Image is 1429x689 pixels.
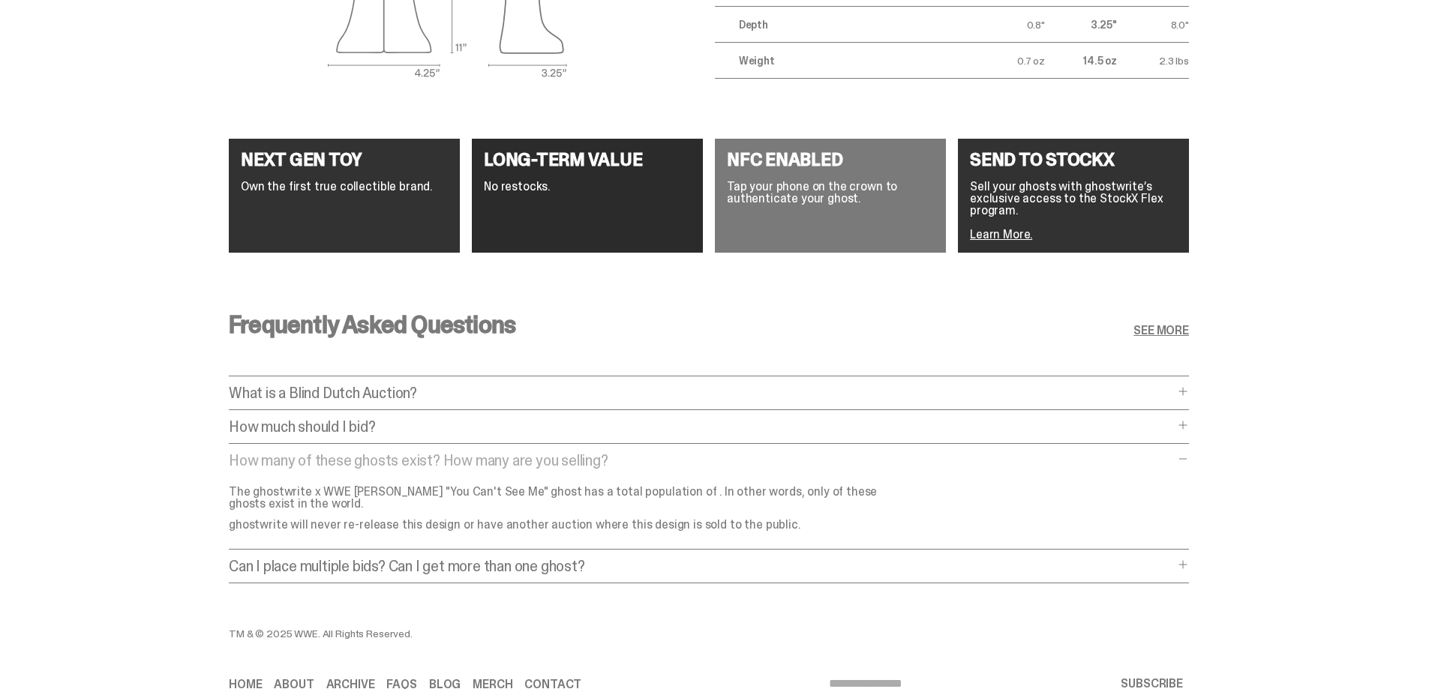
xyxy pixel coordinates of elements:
p: No restocks. [484,181,691,193]
h4: NEXT GEN TOY [241,151,448,169]
td: 14.5 oz [1045,43,1117,79]
td: 3.25" [1045,7,1117,43]
p: ghostwrite will never re-release this design or have another auction where this design is sold to... [229,519,889,531]
td: 8.0" [1117,7,1189,43]
h4: LONG-TERM VALUE [484,151,691,169]
td: Weight [715,43,973,79]
a: Learn More. [970,226,1032,242]
p: How many of these ghosts exist? How many are you selling? [229,453,1174,468]
p: Sell your ghosts with ghostwrite’s exclusive access to the StockX Flex program. [970,181,1177,217]
td: 2.3 lbs [1117,43,1189,79]
p: How much should I bid? [229,419,1174,434]
div: TM & © 2025 WWE. All Rights Reserved. [229,628,829,639]
p: Can I place multiple bids? Can I get more than one ghost? [229,559,1174,574]
td: Depth [715,7,973,43]
h3: Frequently Asked Questions [229,313,515,337]
td: 0.8" [973,7,1045,43]
a: SEE MORE [1133,325,1189,337]
h4: SEND TO STOCKX [970,151,1177,169]
p: The ghostwrite x WWE [PERSON_NAME] "You Can't See Me" ghost has a total population of . In other ... [229,486,889,510]
p: Tap your phone on the crown to authenticate your ghost. [727,181,934,205]
p: What is a Blind Dutch Auction? [229,385,1174,400]
p: Own the first true collectible brand. [241,181,448,193]
h4: NFC ENABLED [727,151,934,169]
td: 0.7 oz [973,43,1045,79]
